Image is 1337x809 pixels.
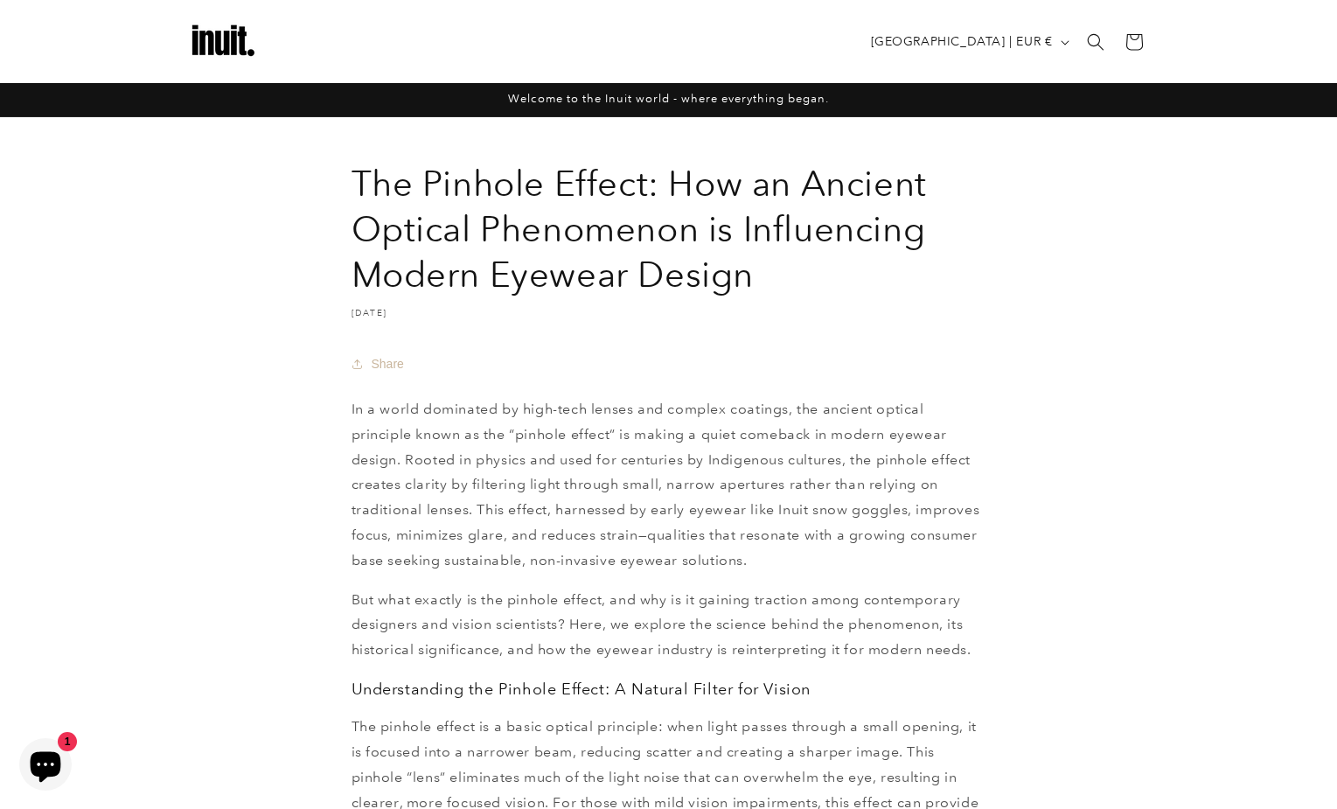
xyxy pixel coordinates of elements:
[14,738,77,795] inbox-online-store-chat: Shopify online store chat
[352,679,986,699] h3: Understanding the Pinhole Effect: A Natural Filter for Vision
[188,83,1150,116] div: Announcement
[352,397,986,574] p: In a world dominated by high-tech lenses and complex coatings, the ancient optical principle know...
[352,161,986,297] h1: The Pinhole Effect: How an Ancient Optical Phenomenon is Influencing Modern Eyewear Design
[1076,23,1115,61] summary: Search
[871,32,1053,51] span: [GEOGRAPHIC_DATA] | EUR €
[508,92,829,105] span: Welcome to the Inuit world - where everything began.
[860,25,1076,59] button: [GEOGRAPHIC_DATA] | EUR €
[352,345,409,383] button: Share
[188,7,258,77] img: Inuit Logo
[352,588,986,663] p: But what exactly is the pinhole effect, and why is it gaining traction among contemporary designe...
[352,307,387,318] time: [DATE]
